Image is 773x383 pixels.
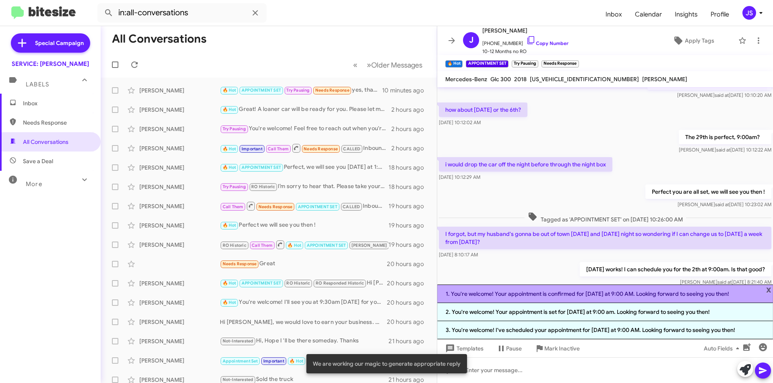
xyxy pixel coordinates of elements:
div: 20 hours ago [387,299,430,307]
span: Inbox [599,3,628,26]
span: APPOINTMENT SET [307,243,346,248]
h1: All Conversations [112,33,207,45]
input: Search [97,3,267,23]
span: Save a Deal [23,157,53,165]
span: 🔥 Hot [223,107,236,112]
div: Hi [PERSON_NAME], we would love to earn your business. We offer complimentary vehicle pick up and... [220,318,387,326]
div: Inbound Call [220,143,391,153]
span: [PERSON_NAME] [351,243,387,248]
span: Mark Inactive [544,341,580,356]
div: I’m sorry to hear that. Please take your time, and reach out when you're ready to schedule your s... [220,182,389,191]
div: 18 hours ago [389,183,430,191]
span: Not-Interested [223,377,254,382]
small: Needs Response [542,60,579,68]
span: Call Them [268,146,289,152]
div: [PERSON_NAME] [139,125,220,133]
div: 20 hours ago [387,318,430,326]
span: Insights [668,3,704,26]
span: Special Campaign [35,39,84,47]
span: Profile [704,3,736,26]
button: Apply Tags [652,33,734,48]
span: Mercedes-Benz [445,76,487,83]
span: Older Messages [371,61,422,70]
p: how about [DATE] or the 6th? [439,102,527,117]
li: 2. You're welcome! Your appointment is set for [DATE] at 9:00 am. Looking forward to seeing you t... [437,303,773,321]
span: said at [716,147,730,153]
div: Perfect, we will see you [DATE] at 1:00pm :) [220,163,389,172]
span: Templates [444,341,484,356]
span: » [367,60,371,70]
div: 10 minutes ago [382,86,430,94]
span: APPOINTMENT SET [242,165,281,170]
span: RO Historic [251,184,275,189]
span: Needs Response [304,146,338,152]
span: [DATE] 10:12:29 AM [439,174,480,180]
div: [PERSON_NAME] [139,356,220,365]
small: 🔥 Hot [445,60,463,68]
span: APPOINTMENT SET [242,281,281,286]
div: [PERSON_NAME] [139,318,220,326]
span: Apply Tags [685,33,714,48]
span: Try Pausing [223,126,246,131]
span: x [766,285,771,294]
span: [US_VEHICLE_IDENTIFICATION_NUMBER] [530,76,639,83]
div: SERVICE: [PERSON_NAME] [12,60,89,68]
span: Glc 300 [490,76,511,83]
li: 3. You're welcome! I've scheduled your appointment for [DATE] at 9:00 AM. Looking forward to seei... [437,321,773,339]
span: All Conversations [23,138,68,146]
span: Pause [506,341,522,356]
div: Hi, Hope I 'll be there someday. Thanks [220,336,389,346]
div: [PERSON_NAME] [139,221,220,229]
span: 🔥 Hot [223,165,236,170]
button: Templates [437,341,490,356]
span: [PERSON_NAME] [DATE] 10:12:22 AM [679,147,771,153]
div: 19 hours ago [389,241,430,249]
span: Needs Response [23,119,91,127]
span: Appointment Set [223,358,258,364]
span: said at [715,201,729,207]
span: Important [263,358,284,364]
div: yes, thank you [220,86,382,95]
span: APPOINTMENT SET [298,204,337,209]
span: 🔥 Hot [223,300,236,305]
p: [DATE] works! I can schedule you for the 2th at 9:00am. Is that good? [580,262,771,276]
span: Calendar [628,3,668,26]
span: CALLED [343,204,360,209]
span: « [353,60,358,70]
span: Try Pausing [223,184,246,189]
div: Great! A loaner car will be ready for you. Please let me know what time works best for you! [220,105,391,114]
div: 2 hours ago [391,144,430,152]
span: [PERSON_NAME] [482,26,568,35]
span: Not-Interested [223,338,254,344]
div: 21 hours ago [389,337,430,345]
span: APPOINTMENT SET [242,88,281,93]
div: 18 hours ago [389,164,430,172]
span: We are working our magic to generate appropriate reply [313,360,461,368]
span: 🔥 Hot [289,358,303,364]
span: More [26,180,42,188]
span: Call Them [252,243,273,248]
span: Important [242,146,262,152]
div: [PERSON_NAME] [139,164,220,172]
span: Needs Response [223,261,257,266]
small: Try Pausing [512,60,538,68]
span: 🔥 Hot [223,88,236,93]
a: Special Campaign [11,33,90,53]
div: [PERSON_NAME] [139,86,220,94]
span: Labels [26,81,49,88]
nav: Page navigation example [349,57,427,73]
div: Great [220,259,387,268]
span: Try Pausing [286,88,310,93]
span: 🔥 Hot [223,146,236,152]
button: Next [362,57,427,73]
li: 1. You're welcome! Your appointment is confirmed for [DATE] at 9:00 AM. Looking forward to seeing... [437,285,773,303]
div: 19 hours ago [389,221,430,229]
p: I forgot, but my husband's gonna be out of town [DATE] and [DATE] night so wondering if I can cha... [439,227,771,249]
button: Mark Inactive [528,341,586,356]
button: Previous [348,57,362,73]
div: [PERSON_NAME] [139,241,220,249]
span: Needs Response [258,204,293,209]
span: Needs Response [315,88,349,93]
div: 19 hours ago [389,202,430,210]
p: Perfect you are all set, we will see you then ! [645,184,771,199]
